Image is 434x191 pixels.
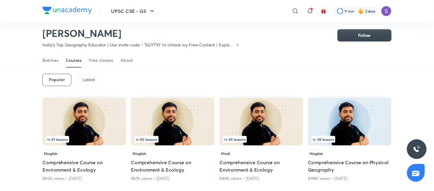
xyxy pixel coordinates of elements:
span: 40 lessons [136,137,157,141]
button: Follow [337,29,392,42]
div: Courses [66,57,81,63]
div: 865K views • 2 years ago [42,175,126,181]
h5: Comprehensive Course on Environment & Ecology [219,159,303,173]
button: UPSC CSE - GS [107,5,160,17]
div: Comprehensive Course on Environment & Ecology [219,96,303,181]
div: Comprehensive Course on Environment & Ecology [131,96,215,181]
div: left [46,136,122,143]
a: Batches [42,53,58,68]
span: Hinglish [308,150,325,157]
img: Satnam Singh [381,6,392,16]
span: Follow [358,32,371,38]
a: Courses [66,53,81,68]
div: left [223,136,299,143]
img: Thumbnail [219,97,303,145]
h5: Comprehensive Course on Environment & Ecology [131,159,215,173]
div: About [120,57,133,63]
h5: Comprehensive Course on Environment & Ecology [42,159,126,173]
img: ttu [413,145,420,153]
div: infocontainer [223,136,299,143]
h5: Comprehensive Course on Physical Geography [308,159,392,173]
div: infosection [312,136,388,143]
div: infocontainer [135,136,211,143]
span: 41 lessons [47,137,68,141]
div: 861K views • 3 years ago [131,175,215,181]
span: 44 lessons [224,137,246,141]
span: Hinglish [131,150,148,157]
div: infocontainer [46,136,122,143]
span: Hindi [219,150,231,157]
a: About [120,53,133,68]
div: Free classes [89,57,113,63]
p: Latest [83,77,95,82]
div: Batches [42,57,58,63]
div: infosection [135,136,211,143]
div: 848K views • 4 years ago [219,175,303,181]
div: left [312,136,388,143]
div: infocontainer [312,136,388,143]
a: Company Logo [42,7,92,16]
div: 698K views • 2 years ago [308,175,392,181]
img: Thumbnail [308,97,392,145]
span: 38 lessons [313,137,334,141]
div: left [135,136,211,143]
img: streak [358,8,364,14]
img: Company Logo [42,7,92,14]
img: avatar [321,8,326,14]
div: infosection [46,136,122,143]
p: India's Top Geography Educator | Use invite code - 'SGYT10' to Unlock my Free Content | Explore t... [42,42,235,48]
h6: Popular [49,77,65,82]
img: Thumbnail [42,97,126,145]
div: Comprehensive Course on Physical Geography [308,96,392,181]
div: infosection [223,136,299,143]
a: Free classes [89,53,113,68]
img: Thumbnail [131,97,215,145]
div: Comprehensive Course on Environment & Ecology [42,96,126,181]
h2: [PERSON_NAME] [42,27,240,39]
span: Hinglish [42,150,59,157]
button: avatar [319,6,329,16]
